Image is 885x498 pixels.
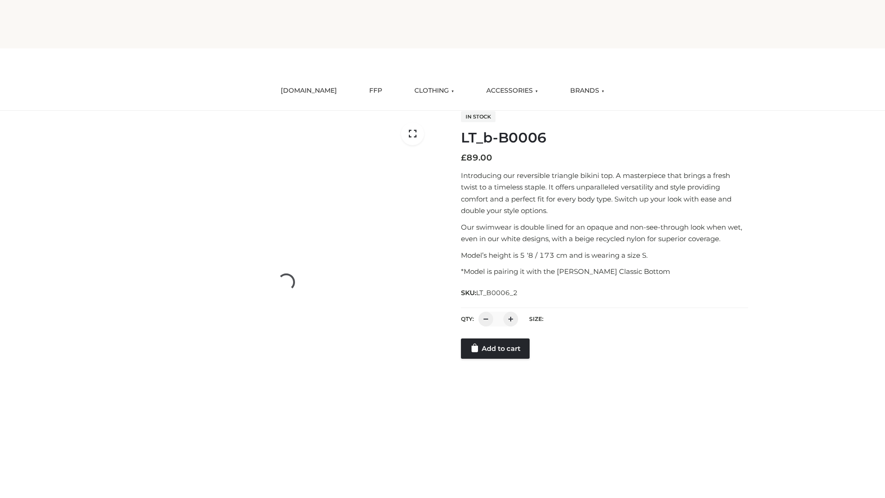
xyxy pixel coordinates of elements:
p: Model’s height is 5 ‘8 / 173 cm and is wearing a size S. [461,249,748,261]
a: [DOMAIN_NAME] [274,81,344,101]
span: SKU: [461,287,519,298]
a: BRANDS [563,81,611,101]
h1: LT_b-B0006 [461,130,748,146]
a: ACCESSORIES [479,81,545,101]
a: CLOTHING [407,81,461,101]
a: Add to cart [461,338,530,359]
label: QTY: [461,315,474,322]
span: In stock [461,111,496,122]
bdi: 89.00 [461,153,492,163]
label: Size: [529,315,543,322]
p: *Model is pairing it with the [PERSON_NAME] Classic Bottom [461,266,748,278]
a: FFP [362,81,389,101]
p: Our swimwear is double lined for an opaque and non-see-through look when wet, even in our white d... [461,221,748,245]
span: £ [461,153,466,163]
p: Introducing our reversible triangle bikini top. A masterpiece that brings a fresh twist to a time... [461,170,748,217]
span: LT_B0006_2 [476,289,518,297]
